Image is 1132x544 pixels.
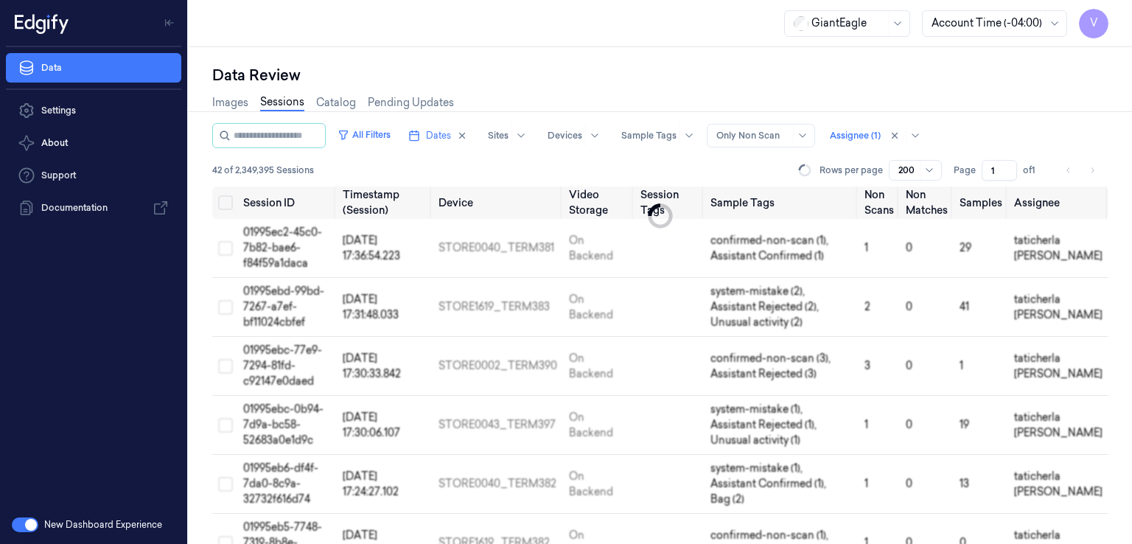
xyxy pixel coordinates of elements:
[343,352,401,380] span: [DATE] 17:30:33.842
[332,123,396,147] button: All Filters
[864,477,868,490] span: 1
[343,411,400,439] span: [DATE] 17:30:06.107
[954,164,976,177] span: Page
[569,292,629,323] div: On Backend
[1023,164,1047,177] span: of 1
[563,186,635,219] th: Video Storage
[569,410,629,441] div: On Backend
[402,124,473,147] button: Dates
[960,477,969,490] span: 13
[439,299,557,315] div: STORE1619_TERM383
[1014,293,1103,321] span: taticherla [PERSON_NAME]
[635,186,705,219] th: Session Tags
[1014,234,1103,262] span: taticherla [PERSON_NAME]
[6,193,181,223] a: Documentation
[710,366,817,382] span: Assistant Rejected (3)
[710,402,806,417] span: system-mistake (1) ,
[710,461,806,476] span: system-mistake (1) ,
[710,284,808,299] span: system-mistake (2) ,
[864,418,868,431] span: 1
[439,240,557,256] div: STORE0040_TERM381
[6,128,181,158] button: About
[954,186,1008,219] th: Samples
[6,53,181,83] a: Data
[243,226,322,270] span: 01995ec2-45c0-7b82-bae6-f84f59a1daca
[906,418,912,431] span: 0
[6,96,181,125] a: Settings
[960,359,963,372] span: 1
[218,418,233,433] button: Select row
[243,402,324,447] span: 01995ebc-0b94-7d9a-bc58-52683a0e1d9c
[710,528,831,543] span: confirmed-non-scan (1) ,
[243,461,318,506] span: 01995eb6-df4f-7da0-8c9a-32732f616d74
[343,470,399,498] span: [DATE] 17:24:27.102
[218,195,233,210] button: Select all
[569,351,629,382] div: On Backend
[569,233,629,264] div: On Backend
[158,11,181,35] button: Toggle Navigation
[710,248,824,264] span: Assistant Confirmed (1)
[433,186,563,219] th: Device
[212,65,1108,86] div: Data Review
[906,241,912,254] span: 0
[906,300,912,313] span: 0
[906,477,912,490] span: 0
[243,344,322,388] span: 01995ebc-77e9-7294-81fd-c92147e0daed
[6,161,181,190] a: Support
[212,95,248,111] a: Images
[900,186,954,219] th: Non Matches
[705,186,859,219] th: Sample Tags
[1008,186,1108,219] th: Assignee
[343,234,400,262] span: [DATE] 17:36:54.223
[1014,411,1103,439] span: taticherla [PERSON_NAME]
[864,359,870,372] span: 3
[710,233,831,248] span: confirmed-non-scan (1) ,
[906,359,912,372] span: 0
[710,433,800,448] span: Unusual activity (1)
[710,492,744,507] span: Bag (2)
[218,477,233,492] button: Select row
[864,241,868,254] span: 1
[343,293,399,321] span: [DATE] 17:31:48.033
[710,351,834,366] span: confirmed-non-scan (3) ,
[1014,470,1103,498] span: taticherla [PERSON_NAME]
[439,476,557,492] div: STORE0040_TERM382
[316,95,356,111] a: Catalog
[1014,352,1103,380] span: taticherla [PERSON_NAME]
[710,315,803,330] span: Unusual activity (2)
[1058,160,1103,181] nav: pagination
[710,299,822,315] span: Assistant Rejected (2) ,
[439,417,557,433] div: STORE0043_TERM397
[820,164,883,177] p: Rows per page
[859,186,900,219] th: Non Scans
[439,358,557,374] div: STORE0002_TERM390
[237,186,338,219] th: Session ID
[710,476,829,492] span: Assistant Confirmed (1) ,
[218,359,233,374] button: Select row
[960,300,969,313] span: 41
[243,285,324,329] span: 01995ebd-99bd-7267-a7ef-bf11024cbfef
[1079,9,1108,38] button: V
[710,417,820,433] span: Assistant Rejected (1) ,
[337,186,432,219] th: Timestamp (Session)
[218,300,233,315] button: Select row
[426,129,451,142] span: Dates
[569,469,629,500] div: On Backend
[212,164,314,177] span: 42 of 2,349,395 Sessions
[960,418,969,431] span: 19
[260,94,304,111] a: Sessions
[864,300,870,313] span: 2
[368,95,454,111] a: Pending Updates
[960,241,971,254] span: 29
[218,241,233,256] button: Select row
